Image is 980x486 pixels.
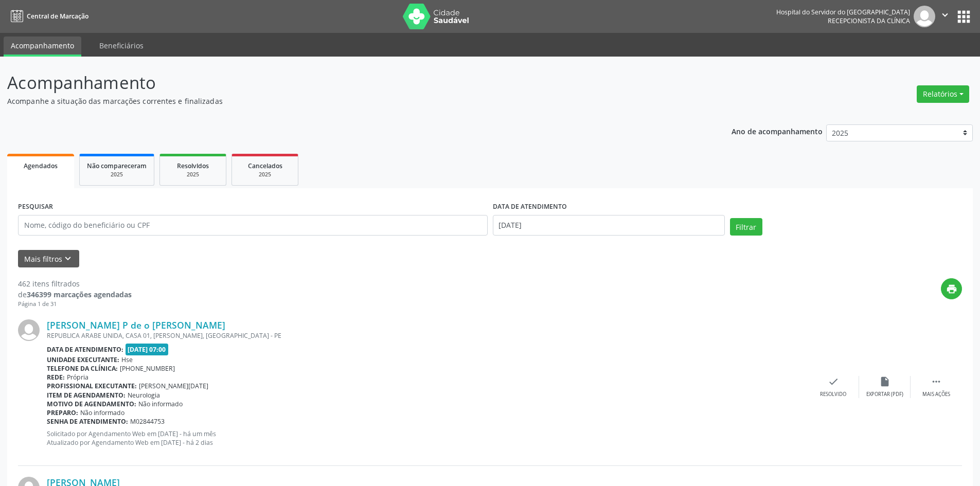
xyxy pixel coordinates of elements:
b: Preparo: [47,408,78,417]
b: Telefone da clínica: [47,364,118,373]
div: Página 1 de 31 [18,300,132,309]
img: img [914,6,935,27]
span: Não informado [138,400,183,408]
span: M02844753 [130,417,165,426]
div: Exportar (PDF) [866,391,903,398]
span: Própria [67,373,88,382]
span: [PHONE_NUMBER] [120,364,175,373]
button: Relatórios [917,85,969,103]
a: Acompanhamento [4,37,81,57]
i:  [939,9,951,21]
strong: 346399 marcações agendadas [27,290,132,299]
div: 462 itens filtrados [18,278,132,289]
b: Unidade executante: [47,355,119,364]
input: Nome, código do beneficiário ou CPF [18,215,488,236]
span: Central de Marcação [27,12,88,21]
button: Filtrar [730,218,762,236]
b: Data de atendimento: [47,345,123,354]
b: Motivo de agendamento: [47,400,136,408]
div: 2025 [87,171,147,178]
i:  [931,376,942,387]
img: img [18,319,40,341]
span: [DATE] 07:00 [126,344,169,355]
button: Mais filtroskeyboard_arrow_down [18,250,79,268]
span: Recepcionista da clínica [828,16,910,25]
b: Senha de atendimento: [47,417,128,426]
div: REPUBLICA ARABE UNIDA, CASA 01, [PERSON_NAME], [GEOGRAPHIC_DATA] - PE [47,331,808,340]
i: print [946,283,957,295]
b: Rede: [47,373,65,382]
i: keyboard_arrow_down [62,253,74,264]
div: 2025 [167,171,219,178]
p: Ano de acompanhamento [732,124,823,137]
span: [PERSON_NAME][DATE] [139,382,208,390]
b: Profissional executante: [47,382,137,390]
p: Solicitado por Agendamento Web em [DATE] - há um mês Atualizado por Agendamento Web em [DATE] - h... [47,429,808,447]
span: Hse [121,355,133,364]
a: Beneficiários [92,37,151,55]
label: PESQUISAR [18,199,53,215]
button: apps [955,8,973,26]
a: Central de Marcação [7,8,88,25]
input: Selecione um intervalo [493,215,725,236]
span: Resolvidos [177,161,209,170]
button:  [935,6,955,27]
div: 2025 [239,171,291,178]
span: Agendados [24,161,58,170]
div: de [18,289,132,300]
p: Acompanhe a situação das marcações correntes e finalizadas [7,96,683,106]
div: Hospital do Servidor do [GEOGRAPHIC_DATA] [776,8,910,16]
div: Resolvido [820,391,846,398]
span: Não informado [80,408,124,417]
span: Não compareceram [87,161,147,170]
button: print [941,278,962,299]
span: Neurologia [128,391,160,400]
span: Cancelados [248,161,282,170]
i: insert_drive_file [879,376,890,387]
a: [PERSON_NAME] P de o [PERSON_NAME] [47,319,225,331]
i: check [828,376,839,387]
b: Item de agendamento: [47,391,126,400]
label: DATA DE ATENDIMENTO [493,199,567,215]
div: Mais ações [922,391,950,398]
p: Acompanhamento [7,70,683,96]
